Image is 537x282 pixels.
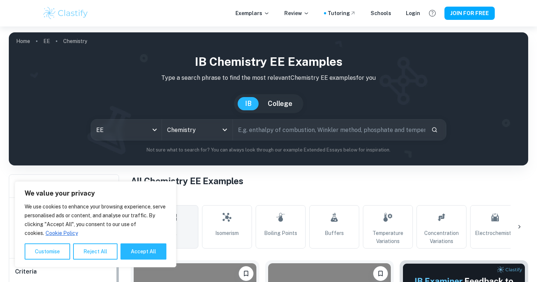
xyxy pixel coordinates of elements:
span: Concentration Variations [420,229,463,245]
span: Boiling Points [264,229,297,237]
p: Review [284,9,309,17]
button: Please log in to bookmark exemplars [239,266,253,281]
a: Cookie Policy [45,230,78,236]
button: Search [428,124,441,136]
button: Help and Feedback [426,7,439,19]
a: Schools [371,9,391,17]
h6: Criteria [15,267,37,276]
div: EE [91,119,162,140]
a: Login [406,9,420,17]
h1: All Chemistry EE Examples [131,174,528,188]
p: Not sure what to search for? You can always look through our example Extended Essays below for in... [15,146,522,154]
input: E.g. enthalpy of combustion, Winkler method, phosphate and temperature... [233,119,425,140]
a: EE [43,36,50,46]
h1: IB Chemistry EE examples [15,53,522,71]
button: Reject All [73,243,118,260]
button: Customise [25,243,70,260]
span: Isomerism [215,229,239,237]
button: Open [220,125,230,135]
div: We value your privacy [15,181,176,267]
span: Temperature Variations [366,229,410,245]
button: Accept All [120,243,166,260]
button: IB [238,97,259,110]
p: Chemistry [63,37,87,45]
h6: Topic [131,193,528,202]
img: Clastify logo [42,6,89,21]
p: Type a search phrase to find the most relevant Chemistry EE examples for you [15,74,522,82]
p: We use cookies to enhance your browsing experience, serve personalised ads or content, and analys... [25,202,166,238]
span: Buffers [325,229,344,237]
a: Home [16,36,30,46]
a: Tutoring [328,9,356,17]
button: College [260,97,300,110]
span: Electrochemistry [475,229,516,237]
p: Exemplars [235,9,270,17]
img: profile cover [9,32,528,165]
p: We value your privacy [25,189,166,198]
button: Please log in to bookmark exemplars [373,266,388,281]
h6: Filters [15,181,36,191]
button: JOIN FOR FREE [444,7,495,20]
